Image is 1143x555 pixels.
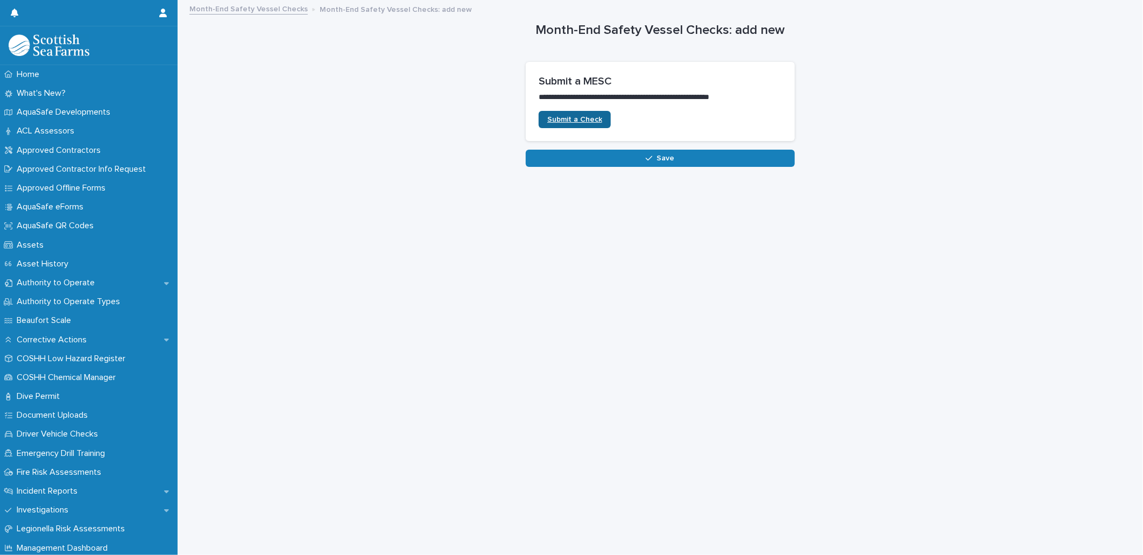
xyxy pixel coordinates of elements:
button: Save [526,150,795,167]
p: AquaSafe Developments [12,107,119,117]
p: Asset History [12,259,77,269]
p: Management Dashboard [12,543,116,553]
p: Dive Permit [12,391,68,402]
p: Approved Offline Forms [12,183,114,193]
p: Document Uploads [12,410,96,420]
p: Assets [12,240,52,250]
p: Approved Contractor Info Request [12,164,154,174]
p: Authority to Operate [12,278,103,288]
a: Submit a Check [539,111,611,128]
p: Month-End Safety Vessel Checks: add new [320,3,472,15]
p: Beaufort Scale [12,315,80,326]
p: AquaSafe QR Codes [12,221,102,231]
p: Legionella Risk Assessments [12,524,133,534]
h1: Month-End Safety Vessel Checks: add new [526,23,795,38]
span: Submit a Check [547,116,602,123]
a: Month-End Safety Vessel Checks [189,2,308,15]
p: Corrective Actions [12,335,95,345]
h2: Submit a MESC [539,75,782,88]
p: Incident Reports [12,486,86,496]
p: Emergency Drill Training [12,448,114,459]
img: bPIBxiqnSb2ggTQWdOVV [9,34,89,56]
p: AquaSafe eForms [12,202,92,212]
p: Home [12,69,48,80]
p: Approved Contractors [12,145,109,156]
p: Driver Vehicle Checks [12,429,107,439]
p: What's New? [12,88,74,99]
p: Investigations [12,505,77,515]
p: Fire Risk Assessments [12,467,110,477]
p: COSHH Chemical Manager [12,373,124,383]
p: COSHH Low Hazard Register [12,354,134,364]
span: Save [657,154,675,162]
p: Authority to Operate Types [12,297,129,307]
p: ACL Assessors [12,126,83,136]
